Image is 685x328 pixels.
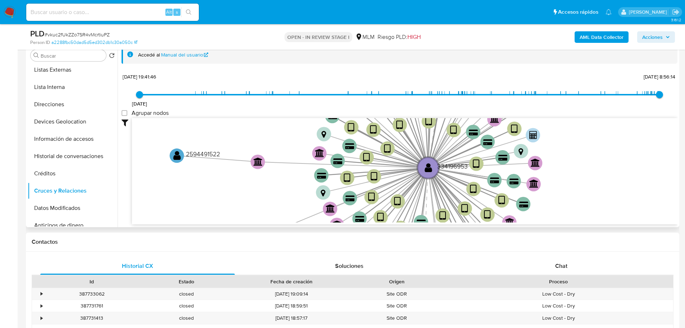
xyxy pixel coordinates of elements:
div: [DATE] 18:59:51 [234,300,350,312]
div: Proceso [449,278,668,285]
text:  [348,122,355,132]
text:  [384,143,391,154]
a: Salir [672,8,680,16]
b: AML Data Collector [580,31,624,43]
text:  [519,201,528,208]
div: Origen [355,278,439,285]
button: Información de accesos [28,130,118,148]
div: Fecha de creación [239,278,344,285]
div: Estado [144,278,229,285]
input: Buscar usuario o caso... [26,8,199,17]
text:  [469,129,478,136]
text:  [333,158,342,165]
h1: Contactos [32,238,673,246]
input: Agrupar nodos [122,110,127,116]
span: Accedé al [138,51,160,58]
span: # vkuc2fUkZZo7SR4vMcrtiuPZ [45,31,110,38]
text:  [345,143,354,150]
text:  [484,210,491,220]
div: • [41,302,42,309]
text:  [346,195,355,202]
span: Accesos rápidos [558,8,598,16]
span: Agrupar nodos [132,109,169,117]
button: Direcciones [28,96,118,113]
text:  [377,212,384,223]
text:  [173,150,181,161]
div: Site ODR [350,288,444,300]
div: closed [139,288,234,300]
div: Low Cost - Dry [444,312,673,324]
span: Chat [555,262,567,270]
div: Low Cost - Dry [444,288,673,300]
text: 334196953 [437,162,468,171]
span: Alt [166,9,172,15]
text:  [326,204,335,213]
button: Datos Modificados [28,199,118,217]
button: Volver al orden por defecto [109,53,115,60]
span: [DATE] 19:41:46 [123,73,156,80]
button: Acciones [637,31,675,43]
text:  [417,219,426,226]
text:  [498,154,507,161]
div: 387731413 [45,312,139,324]
b: Person ID [30,39,50,46]
text:  [473,158,480,169]
text:  [529,131,537,139]
div: Id [50,278,134,285]
div: closed [139,312,234,324]
span: [DATE] 8:56:14 [644,73,675,80]
button: Devices Geolocation [28,113,118,130]
p: loui.hernandezrodriguez@mercadolibre.com.mx [629,9,670,15]
text:  [394,196,401,207]
div: [DATE] 19:09:14 [234,288,350,300]
text:  [317,172,326,179]
button: Lista Interna [28,78,118,96]
div: Site ODR [350,312,444,324]
text:  [510,178,519,185]
text:  [529,179,539,188]
text:  [254,157,263,166]
span: Soluciones [335,262,364,270]
div: • [41,291,42,297]
span: s [176,9,178,15]
button: Créditos [28,165,118,182]
p: OPEN - IN REVIEW STAGE I [284,32,352,42]
div: [DATE] 18:57:17 [234,312,350,324]
div: • [41,315,42,322]
span: Acciones [642,31,663,43]
text:  [439,210,446,221]
div: closed [139,300,234,312]
span: [DATE] [132,100,147,107]
button: search-icon [181,7,196,17]
text:  [519,147,523,155]
text:  [371,171,378,181]
text:  [321,130,326,138]
div: MLM [355,33,375,41]
button: Anticipos de dinero [28,217,118,234]
span: Riesgo PLD: [378,33,421,41]
text:  [315,149,324,157]
text:  [368,192,375,202]
text:  [450,125,457,135]
a: Manual del usuario [161,51,209,58]
text:  [396,120,403,130]
text:  [511,123,518,134]
div: 387731761 [45,300,139,312]
span: HIGH [407,33,421,41]
text:  [363,152,370,163]
text:  [321,189,325,197]
text:  [505,218,515,226]
text:  [531,158,540,167]
text: 2594491522 [186,149,220,158]
span: 3.161.2 [671,17,681,23]
span: Historial CX [122,262,153,270]
text:  [490,114,499,123]
text:  [355,216,364,223]
text:  [425,116,432,127]
text:  [425,162,432,173]
div: 387733062 [45,288,139,300]
button: Historial de conversaciones [28,148,118,165]
button: Cruces y Relaciones [28,182,118,199]
button: AML Data Collector [575,31,629,43]
text:  [483,139,492,146]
